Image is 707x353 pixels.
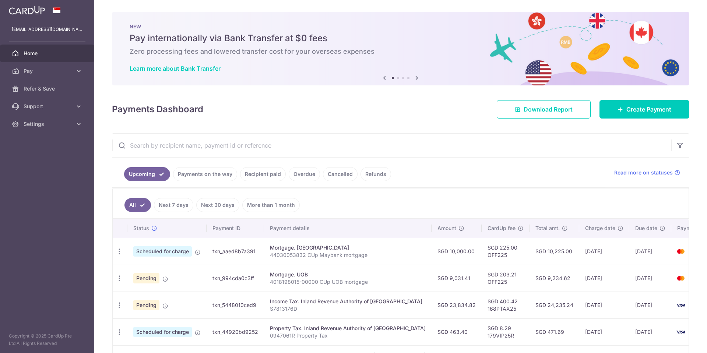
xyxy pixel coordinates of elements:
[270,332,426,339] p: 0947061R Property Tax
[133,300,159,310] span: Pending
[629,292,671,318] td: [DATE]
[673,247,688,256] img: Bank Card
[482,292,530,318] td: SGD 400.42 168PTAX25
[124,198,151,212] a: All
[130,24,672,29] p: NEW
[24,120,72,128] span: Settings
[614,169,673,176] span: Read more on statuses
[530,265,579,292] td: SGD 9,234.62
[432,318,482,345] td: SGD 463.40
[488,225,516,232] span: CardUp fee
[133,327,192,337] span: Scheduled for charge
[579,318,629,345] td: [DATE]
[614,169,680,176] a: Read more on statuses
[673,328,688,336] img: Bank Card
[524,105,573,114] span: Download Report
[673,274,688,283] img: Bank Card
[599,100,689,119] a: Create Payment
[112,134,671,157] input: Search by recipient name, payment id or reference
[9,6,45,15] img: CardUp
[130,65,221,72] a: Learn more about Bank Transfer
[530,238,579,265] td: SGD 10,225.00
[432,265,482,292] td: SGD 9,031.41
[270,278,426,286] p: 4018198015-00000 CUp UOB mortgage
[196,198,239,212] a: Next 30 days
[629,318,671,345] td: [DATE]
[12,26,82,33] p: [EMAIL_ADDRESS][DOMAIN_NAME]
[530,292,579,318] td: SGD 24,235.24
[497,100,591,119] a: Download Report
[530,318,579,345] td: SGD 471.69
[270,298,426,305] div: Income Tax. Inland Revenue Authority of [GEOGRAPHIC_DATA]
[207,238,264,265] td: txn_aaed8b7a391
[482,238,530,265] td: SGD 225.00 OFF225
[133,273,159,283] span: Pending
[207,265,264,292] td: txn_994cda0c3ff
[130,47,672,56] h6: Zero processing fees and lowered transfer cost for your overseas expenses
[360,167,391,181] a: Refunds
[24,85,72,92] span: Refer & Save
[535,225,560,232] span: Total amt.
[432,292,482,318] td: SGD 23,834.82
[673,301,688,310] img: Bank Card
[660,331,700,349] iframe: Opens a widget where you can find more information
[24,67,72,75] span: Pay
[270,244,426,251] div: Mortgage. [GEOGRAPHIC_DATA]
[242,198,300,212] a: More than 1 month
[112,12,689,85] img: Bank transfer banner
[24,50,72,57] span: Home
[629,265,671,292] td: [DATE]
[130,32,672,44] h5: Pay internationally via Bank Transfer at $0 fees
[323,167,358,181] a: Cancelled
[112,103,203,116] h4: Payments Dashboard
[635,225,657,232] span: Due date
[173,167,237,181] a: Payments on the way
[240,167,286,181] a: Recipient paid
[289,167,320,181] a: Overdue
[629,238,671,265] td: [DATE]
[579,292,629,318] td: [DATE]
[124,167,170,181] a: Upcoming
[264,219,432,238] th: Payment details
[24,103,72,110] span: Support
[270,325,426,332] div: Property Tax. Inland Revenue Authority of [GEOGRAPHIC_DATA]
[207,318,264,345] td: txn_44920bd9252
[270,305,426,313] p: S7813176D
[585,225,615,232] span: Charge date
[207,292,264,318] td: txn_5448010ced9
[579,238,629,265] td: [DATE]
[270,251,426,259] p: 44030053832 CUp Maybank mortgage
[626,105,671,114] span: Create Payment
[270,271,426,278] div: Mortgage. UOB
[133,225,149,232] span: Status
[154,198,193,212] a: Next 7 days
[437,225,456,232] span: Amount
[579,265,629,292] td: [DATE]
[133,246,192,257] span: Scheduled for charge
[482,318,530,345] td: SGD 8.29 179VIP25R
[432,238,482,265] td: SGD 10,000.00
[482,265,530,292] td: SGD 203.21 OFF225
[207,219,264,238] th: Payment ID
